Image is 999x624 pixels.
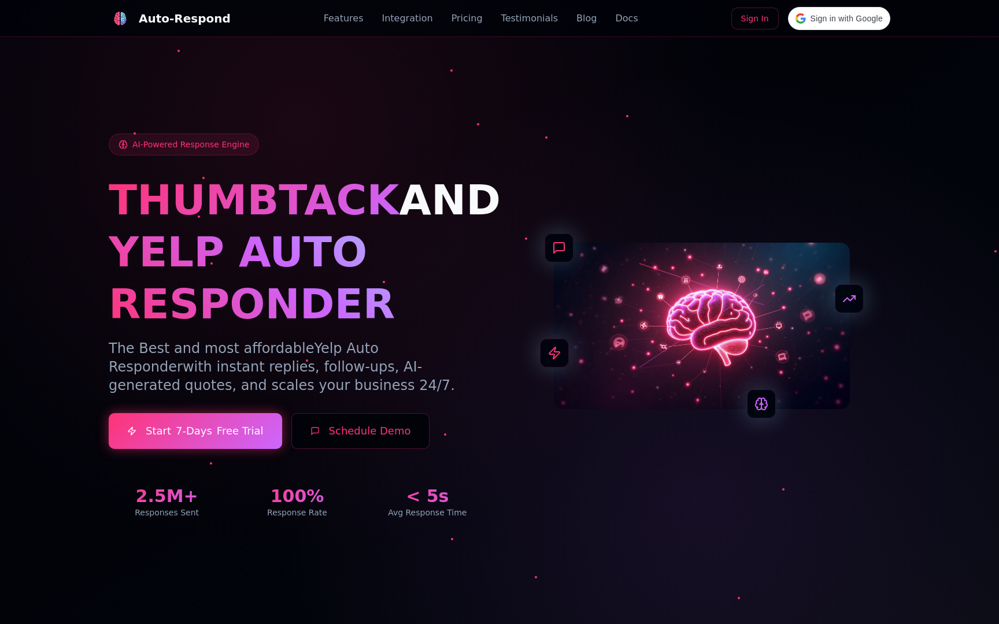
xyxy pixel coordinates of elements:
[731,8,779,29] a: Sign In
[324,12,364,25] a: Features
[788,7,890,30] div: Sign in with Google
[576,12,597,25] a: Blog
[291,413,430,449] button: Schedule Demo
[554,243,850,409] img: AI Neural Network Brain
[132,139,249,150] span: AI-Powered Response Engine
[139,10,231,27] div: Auto-Respond
[113,12,128,26] img: Auto-Respond Logo
[109,339,486,395] p: The Best and most affordable with instant replies, follow-ups, AI-generated quotes, and scales yo...
[109,7,231,30] a: Auto-Respond LogoAuto-Respond
[109,413,282,449] a: Start7-DaysFree Trial
[109,226,486,330] h1: YELP AUTO RESPONDER
[239,507,355,518] div: Response Rate
[109,486,225,507] div: 2.5M+
[109,507,225,518] div: Responses Sent
[239,486,355,507] div: 100%
[615,12,638,25] a: Docs
[176,423,212,439] span: 7-Days
[382,12,432,25] a: Integration
[399,176,501,224] span: AND
[369,486,486,507] div: < 5s
[369,507,486,518] div: Avg Response Time
[501,12,558,25] a: Testimonials
[452,12,483,25] a: Pricing
[109,176,399,224] span: THUMBTACK
[109,340,379,375] span: Yelp Auto Responder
